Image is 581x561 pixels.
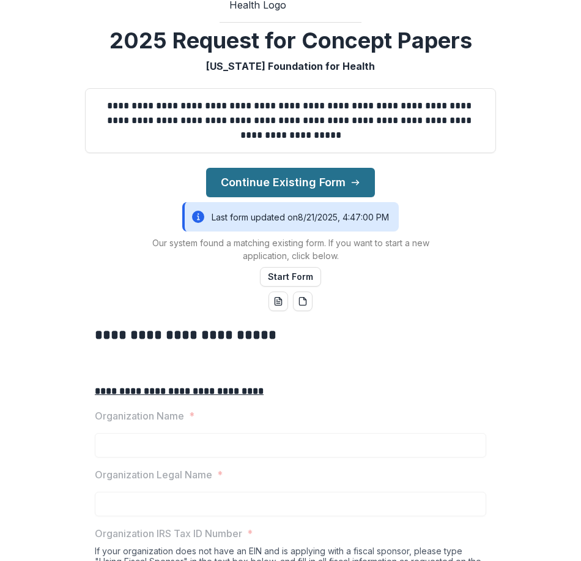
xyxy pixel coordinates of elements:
p: Organization Name [95,409,184,423]
p: Organization Legal Name [95,467,212,482]
p: Organization IRS Tax ID Number [95,526,242,541]
button: word-download [268,292,288,311]
div: Last form updated on 8/21/2025, 4:47:00 PM [182,202,399,232]
h2: 2025 Request for Concept Papers [109,28,472,54]
p: Our system found a matching existing form. If you want to start a new application, click below. [140,236,440,262]
button: Continue Existing Form [206,168,375,197]
button: Start Form [260,267,321,287]
button: pdf-download [293,292,313,311]
p: [US_STATE] Foundation for Health [206,59,375,73]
